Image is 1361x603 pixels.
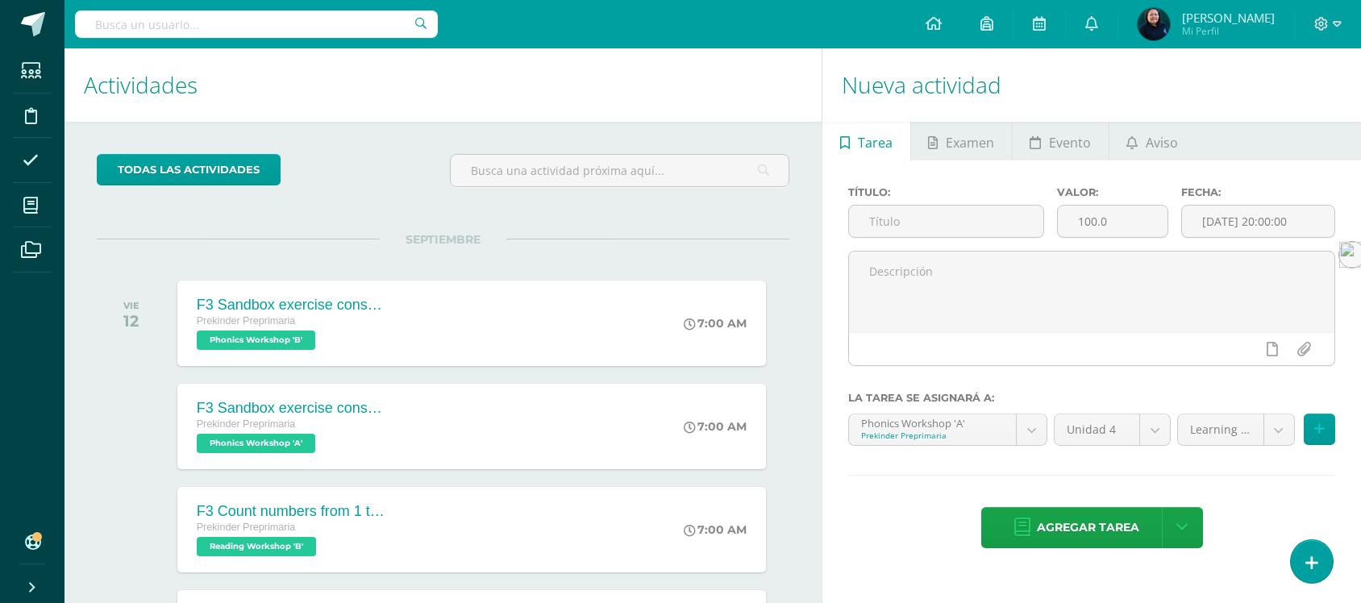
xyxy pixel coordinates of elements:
[1058,206,1168,237] input: Puntos máximos
[1037,508,1139,547] span: Agregar tarea
[1178,414,1294,445] a: Learning activities (70.0pts)
[946,123,994,162] span: Examen
[197,522,295,533] span: Prekinder Preprimaria
[849,206,1043,237] input: Título
[1182,10,1275,26] span: [PERSON_NAME]
[1057,186,1169,198] label: Valor:
[75,10,438,38] input: Busca un usuario...
[97,154,281,185] a: todas las Actividades
[849,414,1047,445] a: Phonics Workshop 'A'Prekinder Preprimaria
[197,418,295,430] span: Prekinder Preprimaria
[1067,414,1127,445] span: Unidad 4
[848,392,1335,404] label: La tarea se asignará a:
[1049,123,1091,162] span: Evento
[858,123,893,162] span: Tarea
[684,419,747,434] div: 7:00 AM
[197,331,315,350] span: Phonics Workshop 'B'
[848,186,1043,198] label: Título:
[451,155,789,186] input: Busca una actividad próxima aquí...
[842,48,1342,122] h1: Nueva actividad
[1182,206,1334,237] input: Fecha de entrega
[1055,414,1170,445] a: Unidad 4
[197,503,390,520] div: F3 Count numbers from 1 to 11
[197,434,315,453] span: Phonics Workshop 'A'
[1146,123,1178,162] span: Aviso
[1109,122,1196,160] a: Aviso
[380,232,506,247] span: SEPTIEMBRE
[123,311,139,331] div: 12
[123,300,139,311] div: VIE
[1138,8,1170,40] img: 025a7cf4a908f3c26f6a181e68158fd9.png
[1013,122,1109,160] a: Evento
[861,414,1004,430] div: Phonics Workshop 'A'
[84,48,802,122] h1: Actividades
[1181,186,1335,198] label: Fecha:
[197,297,390,314] div: F3 Sandbox exercise consonant Dd
[197,400,390,417] div: F3 Sandbox exercise consonant Dd
[684,522,747,537] div: 7:00 AM
[911,122,1012,160] a: Examen
[1182,24,1275,38] span: Mi Perfil
[197,315,295,326] span: Prekinder Preprimaria
[1190,414,1251,445] span: Learning activities (70.0pts)
[684,316,747,331] div: 7:00 AM
[861,430,1004,441] div: Prekinder Preprimaria
[197,537,316,556] span: Reading Workshop 'B'
[822,122,909,160] a: Tarea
